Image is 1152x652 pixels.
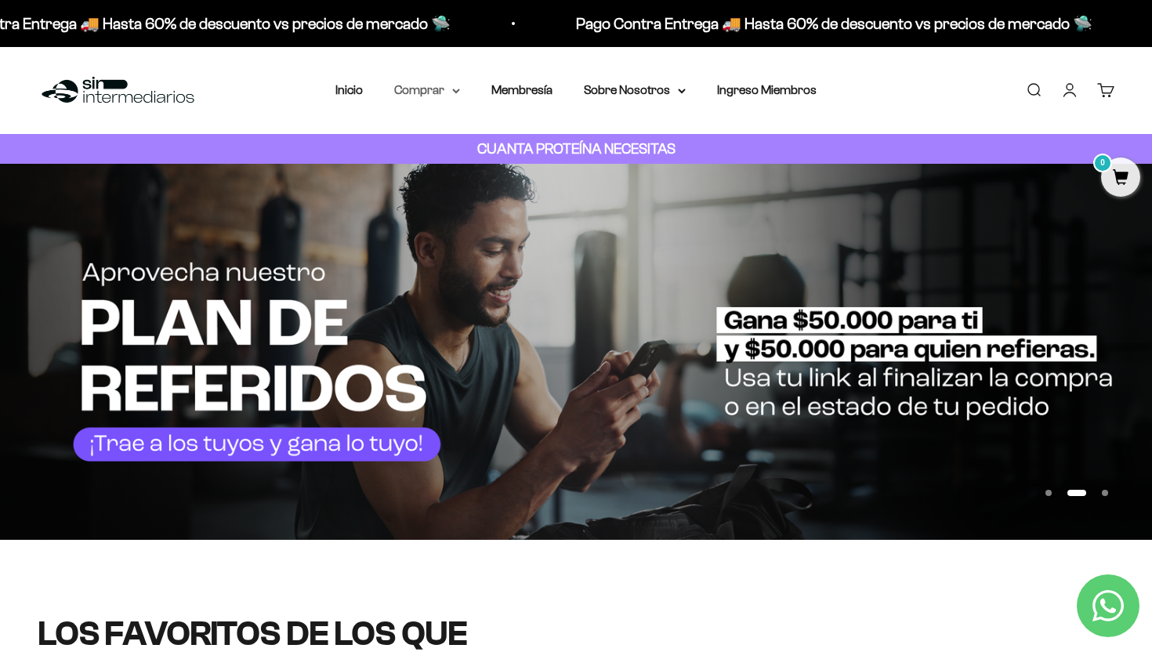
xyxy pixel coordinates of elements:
a: Membresía [491,83,552,96]
a: 0 [1101,170,1140,187]
p: Pago Contra Entrega 🚚 Hasta 60% de descuento vs precios de mercado 🛸 [564,11,1081,36]
strong: CUANTA PROTEÍNA NECESITAS [477,140,676,157]
a: Inicio [335,83,363,96]
a: Ingreso Miembros [717,83,817,96]
mark: 0 [1093,154,1112,172]
summary: Sobre Nosotros [584,80,686,100]
summary: Comprar [394,80,460,100]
